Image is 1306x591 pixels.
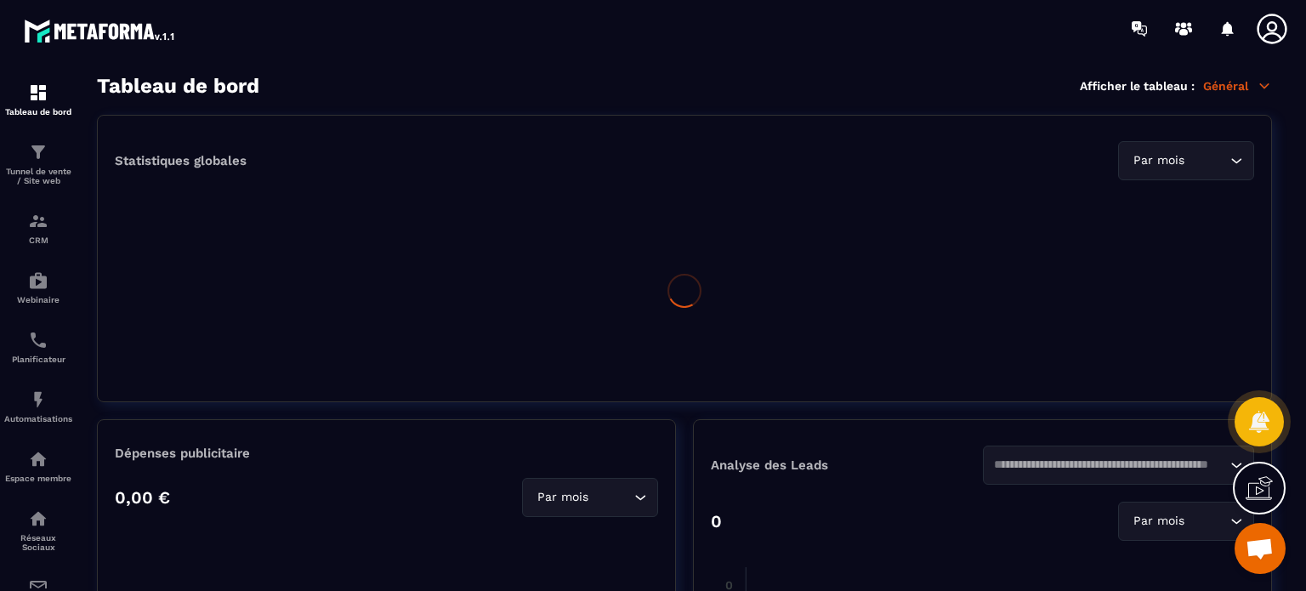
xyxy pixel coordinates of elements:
[115,487,170,508] p: 0,00 €
[28,330,48,350] img: scheduler
[97,74,259,98] h3: Tableau de bord
[24,15,177,46] img: logo
[28,509,48,529] img: social-network
[4,533,72,552] p: Réseaux Sociaux
[1080,79,1195,93] p: Afficher le tableau :
[1118,141,1254,180] div: Search for option
[1129,151,1188,170] span: Par mois
[522,478,658,517] div: Search for option
[4,236,72,245] p: CRM
[533,488,592,507] span: Par mois
[28,82,48,103] img: formation
[115,446,658,461] p: Dépenses publicitaire
[4,414,72,423] p: Automatisations
[4,474,72,483] p: Espace membre
[28,449,48,469] img: automations
[4,496,72,565] a: social-networksocial-networkRéseaux Sociaux
[1235,523,1286,574] a: Ouvrir le chat
[4,436,72,496] a: automationsautomationsEspace membre
[4,198,72,258] a: formationformationCRM
[983,446,1255,485] div: Search for option
[4,317,72,377] a: schedulerschedulerPlanificateur
[1118,502,1254,541] div: Search for option
[4,258,72,317] a: automationsautomationsWebinaire
[4,107,72,116] p: Tableau de bord
[4,355,72,364] p: Planificateur
[711,511,722,531] p: 0
[4,167,72,185] p: Tunnel de vente / Site web
[1129,512,1188,531] span: Par mois
[4,129,72,198] a: formationformationTunnel de vente / Site web
[1188,512,1226,531] input: Search for option
[1188,151,1226,170] input: Search for option
[28,211,48,231] img: formation
[4,377,72,436] a: automationsautomationsAutomatisations
[1203,78,1272,94] p: Général
[28,142,48,162] img: formation
[28,270,48,291] img: automations
[592,488,630,507] input: Search for option
[994,456,1227,475] input: Search for option
[28,389,48,410] img: automations
[711,457,983,473] p: Analyse des Leads
[4,70,72,129] a: formationformationTableau de bord
[115,153,247,168] p: Statistiques globales
[4,295,72,304] p: Webinaire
